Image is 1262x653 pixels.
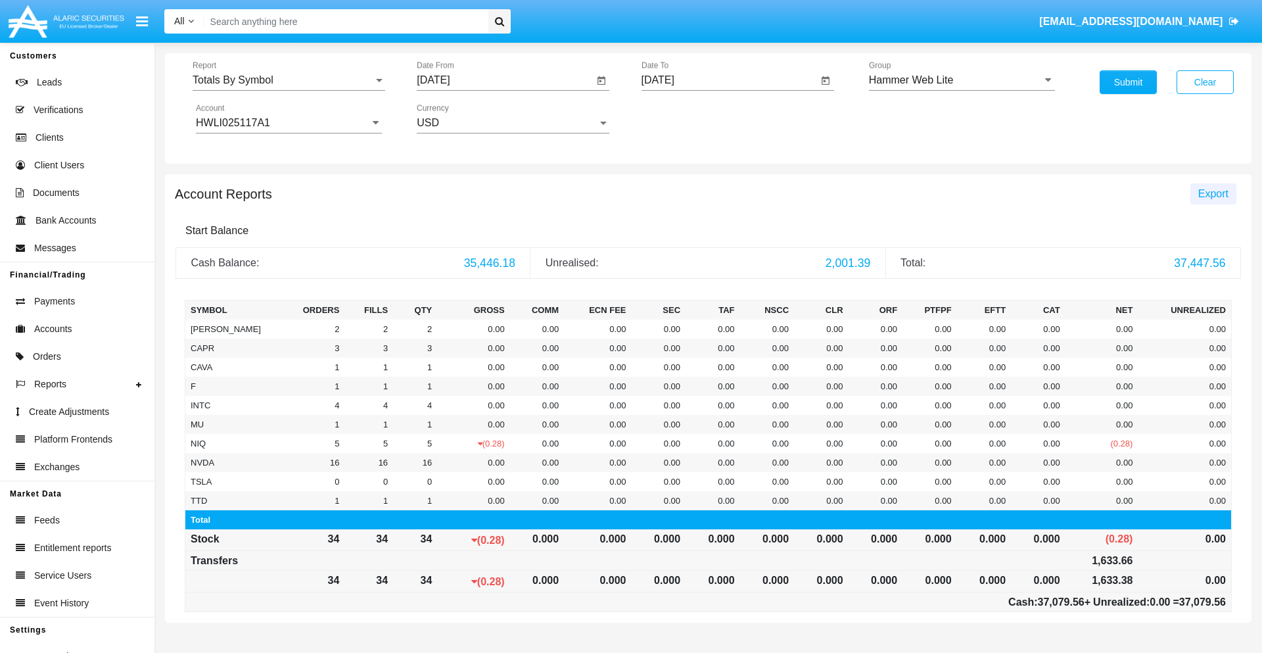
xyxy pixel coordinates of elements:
[344,320,393,339] td: 2
[849,396,903,415] td: 0.00
[686,300,740,320] th: TAF
[437,396,509,415] td: 0.00
[174,16,185,26] span: All
[393,300,437,320] th: Qty
[849,339,903,358] td: 0.00
[740,396,795,415] td: 0.00
[740,491,795,510] td: 0.00
[957,415,1012,434] td: 0.00
[826,256,871,270] span: 2,001.39
[344,570,393,592] td: 34
[686,529,740,551] td: 0.000
[1138,300,1231,320] th: Unrealized
[740,358,795,377] td: 0.00
[564,472,631,491] td: 0.00
[740,377,795,396] td: 0.00
[437,320,509,339] td: 0.00
[594,73,609,89] button: Open calendar
[437,358,509,377] td: 0.00
[794,434,849,453] td: 0.00
[957,453,1012,472] td: 0.00
[794,358,849,377] td: 0.00
[1138,320,1231,339] td: 0.00
[1065,550,1138,570] td: 1,633.66
[1150,596,1170,608] span: 0.00
[34,596,89,610] span: Event History
[632,415,686,434] td: 0.00
[1011,358,1065,377] td: 0.00
[33,350,61,364] span: Orders
[1138,377,1231,396] td: 0.00
[278,453,344,472] td: 16
[437,339,509,358] td: 0.00
[1065,570,1138,592] td: 1,633.38
[740,339,795,358] td: 0.00
[437,570,509,592] td: (0.28)
[794,377,849,396] td: 0.00
[794,453,849,472] td: 0.00
[344,358,393,377] td: 1
[686,415,740,434] td: 0.00
[849,491,903,510] td: 0.00
[1177,70,1234,94] button: Clear
[1138,529,1231,551] td: 0.00
[393,570,437,592] td: 34
[632,396,686,415] td: 0.00
[794,570,849,592] td: 0.000
[344,453,393,472] td: 16
[278,529,344,551] td: 34
[1011,377,1065,396] td: 0.00
[278,320,344,339] td: 2
[204,9,484,34] input: Search
[510,570,565,592] td: 0.000
[957,529,1012,551] td: 0.000
[849,453,903,472] td: 0.00
[278,415,344,434] td: 1
[794,472,849,491] td: 0.00
[34,377,66,391] span: Reports
[1174,256,1225,270] span: 37,447.56
[510,377,565,396] td: 0.00
[1011,320,1065,339] td: 0.00
[740,434,795,453] td: 0.00
[29,405,109,419] span: Create Adjustments
[632,472,686,491] td: 0.00
[191,255,454,271] div: Cash Balance:
[957,396,1012,415] td: 0.00
[34,460,80,474] span: Exchanges
[393,491,437,510] td: 1
[564,453,631,472] td: 0.00
[1039,16,1223,27] span: [EMAIL_ADDRESS][DOMAIN_NAME]
[740,529,795,551] td: 0.000
[546,255,816,271] div: Unrealised:
[34,103,83,117] span: Verifications
[1198,188,1228,199] span: Export
[185,529,279,551] td: Stock
[437,491,509,510] td: 0.00
[185,415,279,434] td: MU
[278,472,344,491] td: 0
[902,472,957,491] td: 0.00
[900,255,1164,271] div: Total:
[849,570,903,592] td: 0.000
[393,358,437,377] td: 1
[1138,472,1231,491] td: 0.00
[185,453,279,472] td: NVDA
[686,453,740,472] td: 0.00
[278,377,344,396] td: 1
[1173,596,1226,608] span: =
[175,189,272,199] h5: Account Reports
[1011,491,1065,510] td: 0.00
[1065,377,1138,396] td: 0.00
[957,300,1012,320] th: EFTT
[1011,472,1065,491] td: 0.00
[686,396,740,415] td: 0.00
[902,415,957,434] td: 0.00
[1038,596,1085,608] span: 37,079.56
[437,415,509,434] td: 0.00
[849,300,903,320] th: ORF
[564,491,631,510] td: 0.00
[1065,300,1138,320] th: Net
[740,320,795,339] td: 0.00
[632,434,686,453] td: 0.00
